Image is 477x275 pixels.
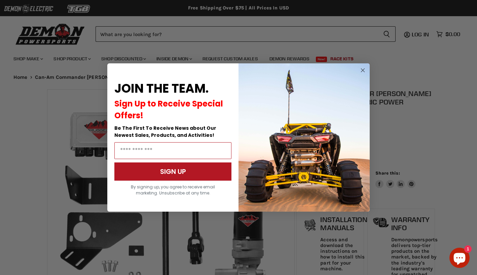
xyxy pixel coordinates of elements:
[359,66,367,74] button: Close dialog
[114,98,223,121] span: Sign Up to Receive Special Offers!
[114,162,231,181] button: SIGN UP
[114,125,216,139] span: Be The First To Receive News about Our Newest Sales, Products, and Activities!
[238,63,370,212] img: a9095488-b6e7-41ba-879d-588abfab540b.jpeg
[114,80,209,97] span: JOIN THE TEAM.
[114,142,231,159] input: Email Address
[447,248,472,270] inbox-online-store-chat: Shopify online store chat
[131,184,215,196] span: By signing up, you agree to receive email marketing. Unsubscribe at any time.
